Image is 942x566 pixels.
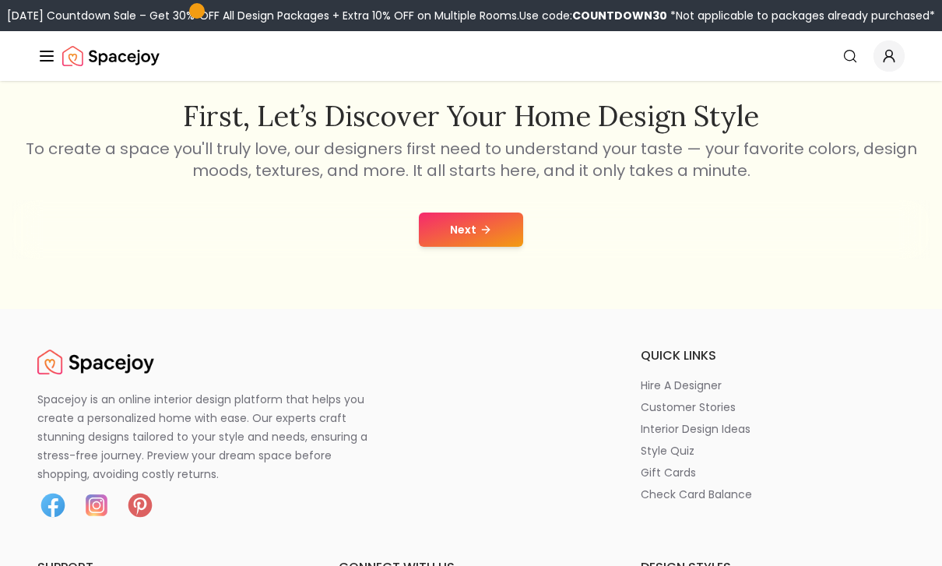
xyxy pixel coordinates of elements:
[641,487,905,502] a: check card balance
[641,399,736,415] p: customer stories
[641,443,905,459] a: style quiz
[641,465,905,480] a: gift cards
[641,399,905,415] a: customer stories
[37,390,386,483] p: Spacejoy is an online interior design platform that helps you create a personalized home with eas...
[37,490,69,521] img: Facebook icon
[572,8,667,23] b: COUNTDOWN30
[667,8,935,23] span: *Not applicable to packages already purchased*
[519,8,667,23] span: Use code:
[23,100,919,132] h2: First, let’s discover your home design style
[641,421,905,437] a: interior design ideas
[62,40,160,72] img: Spacejoy Logo
[37,346,154,378] a: Spacejoy
[641,346,905,365] h6: quick links
[7,8,935,23] div: [DATE] Countdown Sale – Get 30% OFF All Design Packages + Extra 10% OFF on Multiple Rooms.
[641,443,694,459] p: style quiz
[37,346,154,378] img: Spacejoy Logo
[641,465,696,480] p: gift cards
[81,490,112,521] img: Instagram icon
[641,378,722,393] p: hire a designer
[125,490,156,521] img: Pinterest icon
[23,138,919,181] p: To create a space you'll truly love, our designers first need to understand your taste — your fav...
[37,31,905,81] nav: Global
[641,487,752,502] p: check card balance
[62,40,160,72] a: Spacejoy
[419,213,523,247] button: Next
[641,421,750,437] p: interior design ideas
[641,378,905,393] a: hire a designer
